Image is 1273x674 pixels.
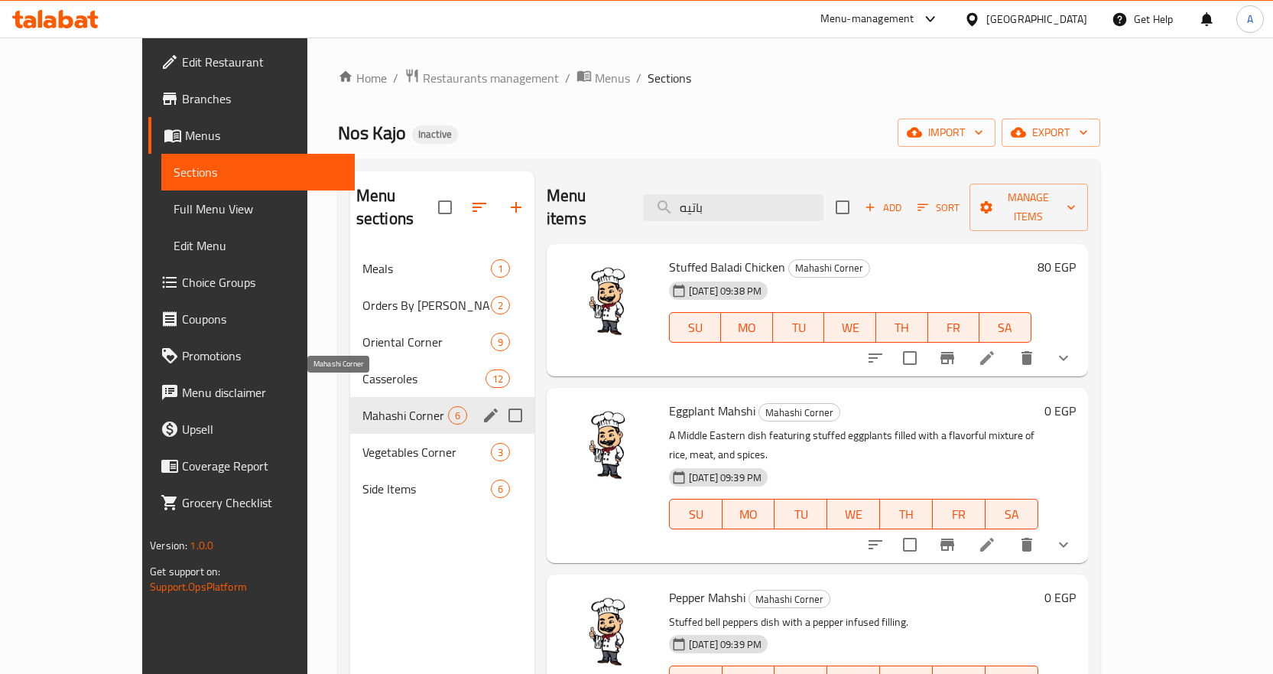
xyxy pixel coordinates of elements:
[565,69,570,87] li: /
[174,163,343,181] span: Sections
[362,296,491,314] span: Orders By [PERSON_NAME]
[182,273,343,291] span: Choice Groups
[362,370,485,388] div: Casseroles
[1002,119,1100,147] button: export
[492,445,509,460] span: 3
[676,317,715,339] span: SU
[721,312,773,343] button: MO
[882,317,922,339] span: TH
[933,499,986,529] button: FR
[775,499,827,529] button: TU
[683,284,768,298] span: [DATE] 09:38 PM
[669,499,723,529] button: SU
[669,613,1038,632] p: Stuffed bell peppers dish with a pepper infused filling.
[362,333,491,351] span: Oriental Corner
[182,420,343,438] span: Upsell
[491,480,510,498] div: items
[1008,340,1045,376] button: delete
[423,69,559,87] span: Restaurants management
[492,262,509,276] span: 1
[190,536,214,555] span: 1.0.0
[830,317,870,339] span: WE
[827,499,880,529] button: WE
[669,256,785,278] span: Stuffed Baladi Chicken
[576,68,630,88] a: Menus
[1038,256,1076,278] h6: 80 EGP
[928,312,980,343] button: FR
[148,117,355,154] a: Menus
[669,586,745,609] span: Pepper Mahshi
[978,536,996,554] a: Edit menu item
[929,526,966,563] button: Branch-specific-item
[491,296,510,314] div: items
[986,499,1038,529] button: SA
[643,194,823,221] input: search
[350,434,534,470] div: Vegetables Corner3
[185,126,343,145] span: Menus
[161,227,355,264] a: Edit Menu
[1247,11,1253,28] span: A
[362,443,491,461] span: Vegetables Corner
[150,562,220,581] span: Get support on:
[350,324,534,360] div: Oriental Corner9
[992,503,1032,526] span: SA
[350,470,534,507] div: Side Items6
[150,577,247,597] a: Support.OpsPlatform
[148,80,355,117] a: Branches
[908,196,969,220] span: Sort items
[749,590,830,608] div: Mahashi Corner
[148,374,355,411] a: Menu disclaimer
[820,10,914,28] div: Menu-management
[498,189,534,226] button: Add section
[148,337,355,374] a: Promotions
[669,426,1038,464] p: A Middle Eastern dish featuring stuffed eggplants filled with a flavorful mixture of rice, meat, ...
[917,199,960,217] span: Sort
[182,493,343,512] span: Grocery Checklist
[491,333,510,351] div: items
[1008,526,1045,563] button: delete
[350,244,534,513] nav: Menu sections
[1014,123,1088,142] span: export
[1054,349,1073,367] svg: Show Choices
[338,68,1100,88] nav: breadcrumb
[338,69,387,87] a: Home
[1044,587,1076,608] h6: 0 EGP
[182,383,343,402] span: Menu disclaimer
[362,480,491,498] div: Side Items
[894,529,926,561] span: Select to update
[886,503,927,526] span: TH
[876,312,928,343] button: TH
[448,406,467,425] div: items
[547,184,625,230] h2: Menu items
[683,470,768,485] span: [DATE] 09:39 PM
[449,409,466,423] span: 6
[182,457,343,475] span: Coverage Report
[492,298,509,313] span: 2
[161,154,355,190] a: Sections
[789,259,869,277] span: Mahashi Corner
[491,443,510,461] div: items
[824,312,876,343] button: WE
[182,347,343,365] span: Promotions
[479,404,502,427] button: edit
[636,69,641,87] li: /
[986,317,1025,339] span: SA
[350,397,534,434] div: Mahashi Corner6edit
[148,264,355,301] a: Choice Groups
[362,406,448,425] span: Mahashi Corner
[148,44,355,80] a: Edit Restaurant
[174,200,343,218] span: Full Menu View
[338,116,406,150] span: Nos Kajo
[898,119,995,147] button: import
[362,259,491,278] span: Meals
[979,312,1031,343] button: SA
[986,11,1087,28] div: [GEOGRAPHIC_DATA]
[148,484,355,521] a: Grocery Checklist
[161,190,355,227] a: Full Menu View
[669,312,721,343] button: SU
[773,312,825,343] button: TU
[1054,536,1073,554] svg: Show Choices
[749,591,830,608] span: Mahashi Corner
[492,482,509,497] span: 6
